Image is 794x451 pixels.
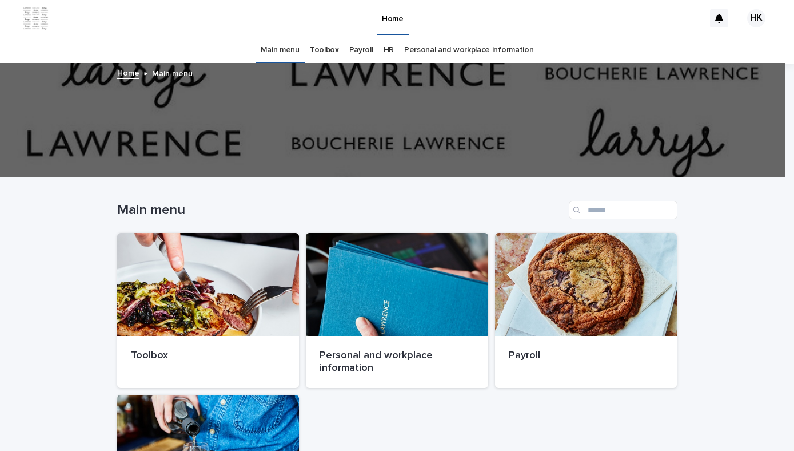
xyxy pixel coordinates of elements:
[152,66,193,79] p: Main menu
[569,201,677,219] input: Search
[261,37,300,64] a: Main menu
[747,9,765,27] div: HK
[310,37,339,64] a: Toolbox
[117,66,139,79] a: Home
[404,37,533,64] a: Personal and workplace information
[384,37,394,64] a: HR
[117,233,300,388] a: Toolbox
[509,350,664,362] p: Payroll
[23,7,49,30] img: ZpJWbK78RmCi9E4bZOpa
[117,202,564,219] h1: Main menu
[495,233,677,388] a: Payroll
[320,350,474,374] p: Personal and workplace information
[349,37,373,64] a: Payroll
[131,350,286,362] p: Toolbox
[306,233,488,388] a: Personal and workplace information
